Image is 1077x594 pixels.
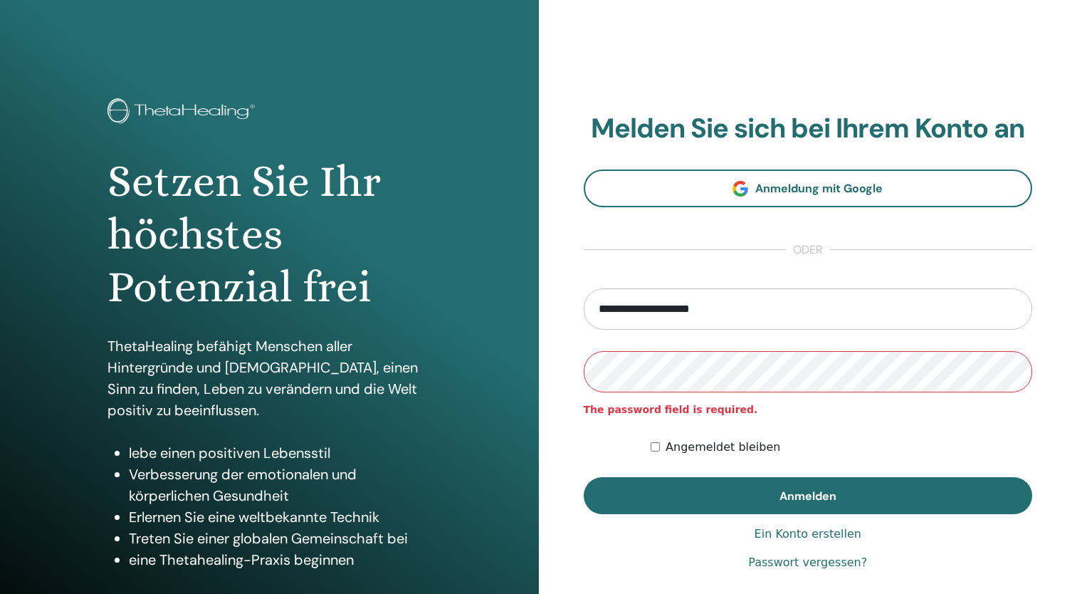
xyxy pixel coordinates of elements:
[755,526,861,543] a: Ein Konto erstellen
[584,477,1033,514] button: Anmelden
[748,554,867,571] a: Passwort vergessen?
[584,170,1033,207] a: Anmeldung mit Google
[755,181,883,196] span: Anmeldung mit Google
[129,549,431,570] li: eine Thetahealing-Praxis beginnen
[584,113,1033,145] h2: Melden Sie sich bei Ihrem Konto an
[129,506,431,528] li: Erlernen Sie eine weltbekannte Technik
[129,442,431,464] li: lebe einen positiven Lebensstil
[107,155,431,314] h1: Setzen Sie Ihr höchstes Potenzial frei
[107,335,431,421] p: ThetaHealing befähigt Menschen aller Hintergründe und [DEMOGRAPHIC_DATA], einen Sinn zu finden, L...
[786,241,830,259] span: oder
[651,439,1032,456] div: Keep me authenticated indefinitely or until I manually logout
[666,439,780,456] label: Angemeldet bleiben
[129,464,431,506] li: Verbesserung der emotionalen und körperlichen Gesundheit
[779,489,836,504] span: Anmelden
[584,404,758,415] strong: The password field is required.
[129,528,431,549] li: Treten Sie einer globalen Gemeinschaft bei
